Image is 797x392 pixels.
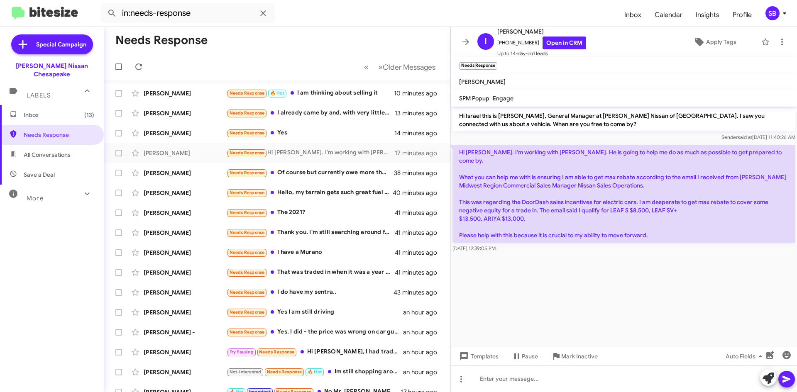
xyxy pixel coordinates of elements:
[230,290,265,295] span: Needs Response
[230,150,265,156] span: Needs Response
[144,149,227,157] div: [PERSON_NAME]
[230,329,265,335] span: Needs Response
[230,230,265,235] span: Needs Response
[144,288,227,297] div: [PERSON_NAME]
[394,129,444,137] div: 14 minutes ago
[230,349,254,355] span: Try Pausing
[270,90,284,96] span: 🔥 Hot
[144,89,227,97] div: [PERSON_NAME]
[395,268,444,277] div: 41 minutes ago
[227,208,395,217] div: The 2021?
[395,229,444,237] div: 41 minutes ago
[395,149,444,157] div: 17 minutes ago
[230,110,265,116] span: Needs Response
[144,308,227,317] div: [PERSON_NAME]
[359,58,440,75] nav: Page navigation example
[227,367,403,377] div: Im still shopping around
[230,210,265,215] span: Needs Response
[11,34,93,54] a: Special Campaign
[227,327,403,337] div: Yes, I did - the price was wrong on car gurus so I'm not interested at the current price. Thanks ...
[545,349,604,364] button: Mark Inactive
[403,368,444,376] div: an hour ago
[497,49,586,58] span: Up to 14-day-old leads
[230,369,262,375] span: Not-Interested
[227,287,394,297] div: I do have my sentra..
[648,3,689,27] a: Calendar
[144,129,227,137] div: [PERSON_NAME]
[230,270,265,275] span: Needs Response
[459,95,489,102] span: SPM Popup
[227,128,394,138] div: Yes
[505,349,545,364] button: Pause
[672,34,757,49] button: Apply Tags
[395,248,444,257] div: 41 minutes ago
[403,328,444,336] div: an hour ago
[378,62,383,72] span: »
[395,209,444,217] div: 41 minutes ago
[230,190,265,195] span: Needs Response
[24,170,55,179] span: Save a Deal
[738,134,752,140] span: said at
[227,108,395,118] div: I already came by and, with very little effort, I was turned down. I was interested because of th...
[493,95,513,102] span: Engage
[394,89,444,97] div: 10 minutes ago
[230,90,265,96] span: Needs Response
[144,348,227,356] div: [PERSON_NAME]
[484,35,487,48] span: I
[259,349,294,355] span: Needs Response
[144,248,227,257] div: [PERSON_NAME]
[522,349,538,364] span: Pause
[144,169,227,177] div: [PERSON_NAME]
[618,3,648,27] a: Inbox
[394,189,444,197] div: 40 minutes ago
[308,369,322,375] span: 🔥 Hot
[765,6,780,20] div: SB
[227,307,403,317] div: Yes I am still driving
[359,58,374,75] button: Previous
[383,63,435,72] span: Older Messages
[27,195,44,202] span: More
[497,37,586,49] span: [PHONE_NUMBER]
[373,58,440,75] button: Next
[227,268,395,277] div: That was traded in when it was a year old
[394,288,444,297] div: 43 minutes ago
[452,245,496,251] span: [DATE] 12:39:05 PM
[364,62,369,72] span: «
[689,3,726,27] a: Insights
[452,108,795,131] p: Hi Israel this is [PERSON_NAME], General Manager at [PERSON_NAME] Nissan of [GEOGRAPHIC_DATA]. I ...
[721,134,795,140] span: Sender [DATE] 11:40:26 AM
[497,27,586,37] span: [PERSON_NAME]
[227,88,394,98] div: I am thinking about selling it
[267,369,302,375] span: Needs Response
[561,349,598,364] span: Mark Inactive
[144,229,227,237] div: [PERSON_NAME]
[227,248,395,257] div: I have a Murano
[230,250,265,255] span: Needs Response
[36,40,86,49] span: Special Campaign
[227,188,394,197] div: Hello, my terrain gets such great fuel mileage, we are not interested in selling or trading it. H...
[543,37,586,49] a: Open in CRM
[100,3,275,23] input: Search
[24,151,71,159] span: All Conversations
[706,34,736,49] span: Apply Tags
[227,228,395,237] div: Thank you. I'm still searching around for one
[24,131,94,139] span: Needs Response
[227,347,403,357] div: Hi [PERSON_NAME], I had traded my Maxima back in [DATE] for a 2023 Frontier Pro-4X. Definitely no...
[726,3,758,27] a: Profile
[451,349,505,364] button: Templates
[719,349,772,364] button: Auto Fields
[115,34,208,47] h1: Needs Response
[403,308,444,317] div: an hour ago
[230,130,265,136] span: Needs Response
[84,111,94,119] span: (13)
[457,349,499,364] span: Templates
[452,145,795,243] p: Hi [PERSON_NAME]. I'm working with [PERSON_NAME]. He is going to help me do as much as possible t...
[726,349,765,364] span: Auto Fields
[758,6,788,20] button: SB
[395,109,444,117] div: 13 minutes ago
[144,368,227,376] div: [PERSON_NAME]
